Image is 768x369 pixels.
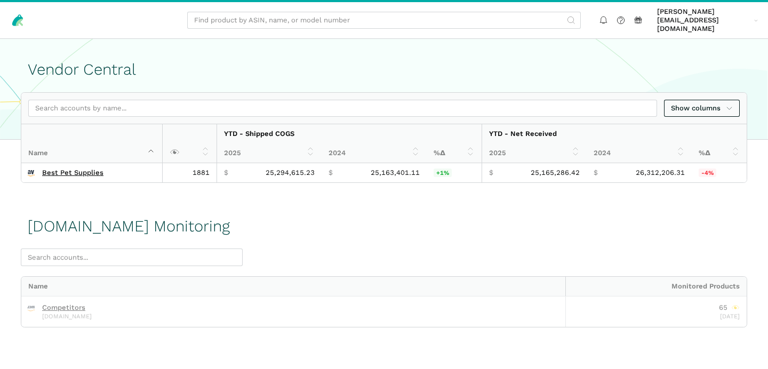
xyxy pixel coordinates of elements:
h1: [DOMAIN_NAME] Monitoring [28,218,230,235]
span: -4% [699,169,716,177]
span: +1% [434,169,452,177]
span: 25,163,401.11 [371,169,420,177]
span: $ [224,169,228,177]
th: 2024: activate to sort column ascending [587,143,692,163]
td: 1881 [162,163,217,182]
th: 2024: activate to sort column ascending [322,143,427,163]
a: Show columns [664,100,740,117]
div: 65 [719,303,740,312]
div: Monitored Products [565,277,747,296]
span: 26,312,206.31 [636,169,685,177]
input: Find product by ASIN, name, or model number [187,12,581,29]
strong: YTD - Net Received [489,130,557,138]
th: 2025: activate to sort column ascending [482,143,587,163]
input: Search accounts by name... [28,100,657,117]
th: 2025: activate to sort column ascending [217,143,322,163]
a: [PERSON_NAME][EMAIL_ADDRESS][DOMAIN_NAME] [654,6,762,35]
span: Show columns [671,103,733,114]
td: 0.52% [427,163,482,182]
span: $ [329,169,333,177]
span: [DATE] [720,312,740,320]
th: %Δ: activate to sort column ascending [427,143,482,163]
a: Competitors [42,303,85,312]
a: Best Pet Supplies [42,169,103,177]
span: [PERSON_NAME][EMAIL_ADDRESS][DOMAIN_NAME] [657,7,750,34]
span: $ [489,169,493,177]
input: Search accounts... [21,248,243,266]
span: 25,294,615.23 [266,169,315,177]
div: Name [21,277,565,296]
th: %Δ: activate to sort column ascending [692,143,747,163]
th: Name : activate to sort column descending [21,124,162,163]
strong: YTD - Shipped COGS [224,130,294,138]
span: 25,165,286.42 [531,169,580,177]
h1: Vendor Central [28,61,740,78]
th: : activate to sort column ascending [162,124,217,163]
td: -4.36% [692,163,747,182]
span: $ [594,169,598,177]
span: [DOMAIN_NAME] [42,314,92,319]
